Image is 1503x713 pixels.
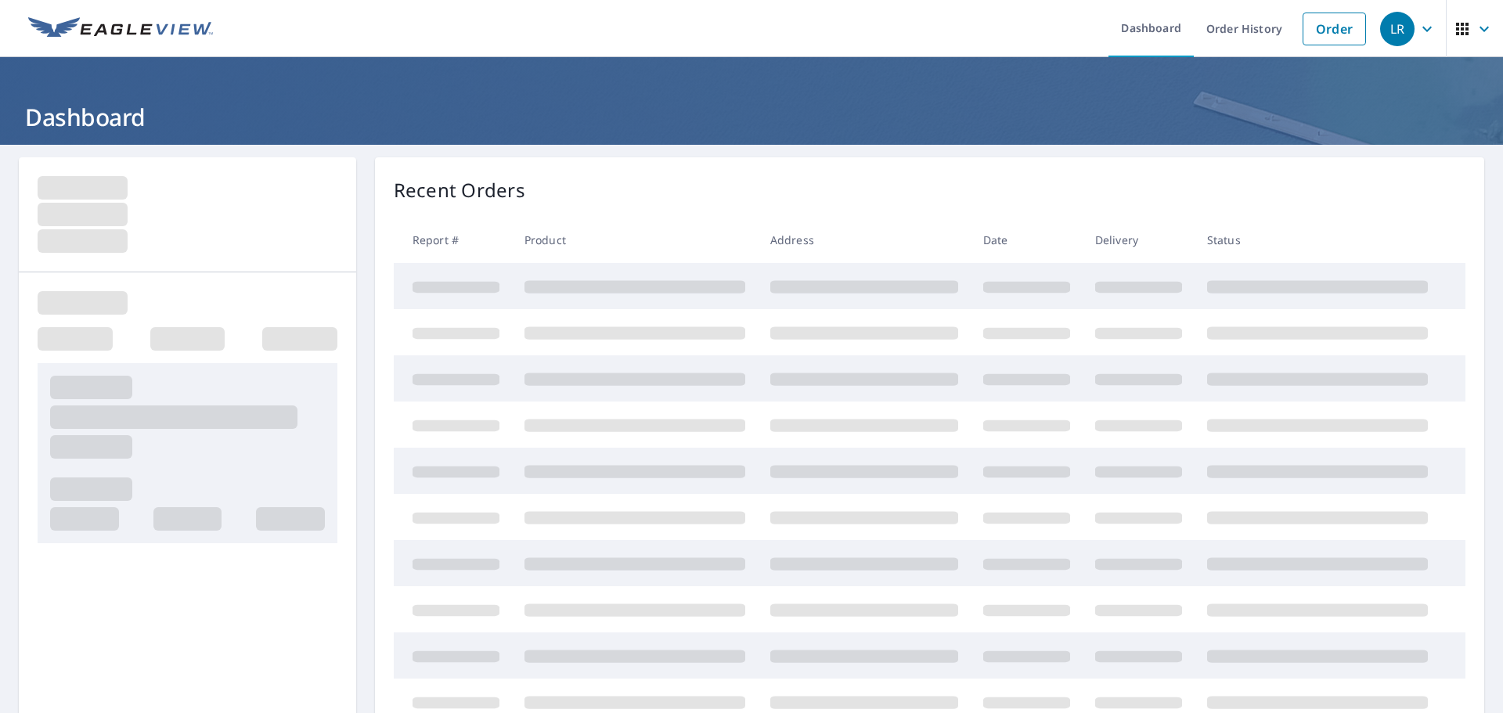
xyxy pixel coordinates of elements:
[1195,217,1440,263] th: Status
[758,217,971,263] th: Address
[1380,12,1415,46] div: LR
[1303,13,1366,45] a: Order
[971,217,1083,263] th: Date
[512,217,758,263] th: Product
[28,17,213,41] img: EV Logo
[1083,217,1195,263] th: Delivery
[394,217,512,263] th: Report #
[394,176,525,204] p: Recent Orders
[19,101,1484,133] h1: Dashboard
